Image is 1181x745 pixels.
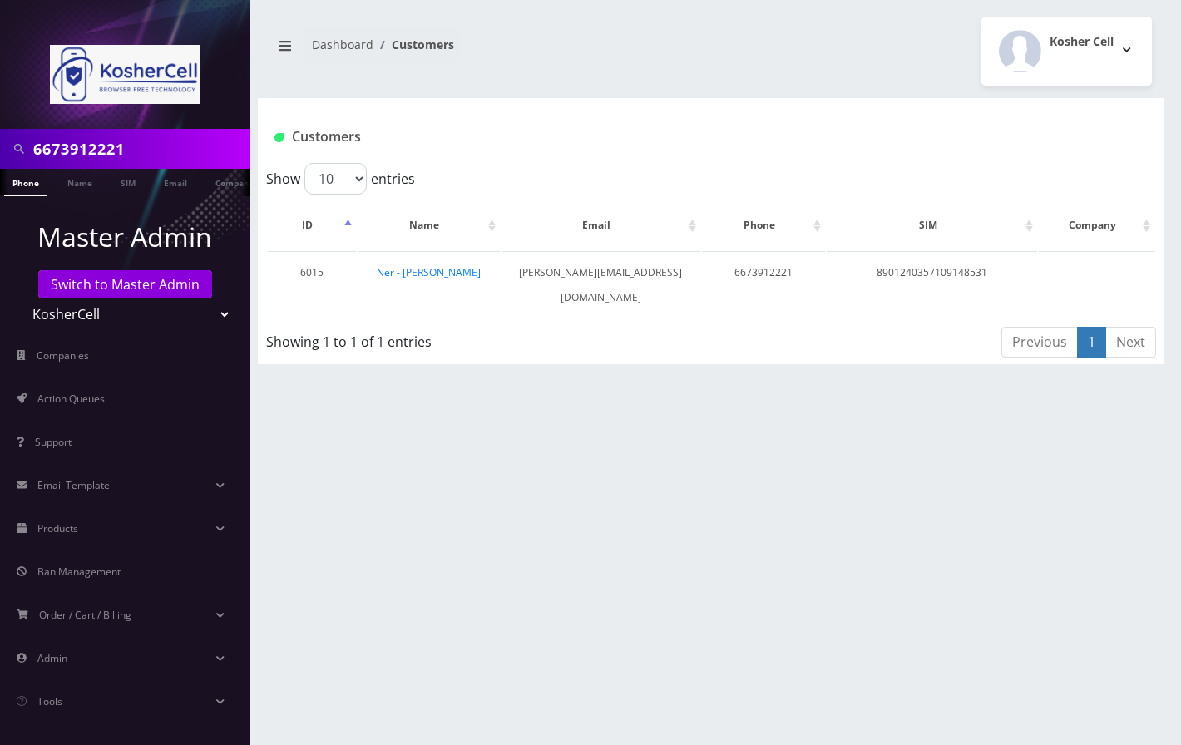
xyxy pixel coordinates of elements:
a: Dashboard [312,37,373,52]
span: Products [37,521,78,535]
li: Customers [373,36,454,53]
td: 6015 [268,251,356,318]
span: Ban Management [37,565,121,579]
a: Company [207,169,263,195]
th: ID: activate to sort column descending [268,201,356,249]
a: Name [59,169,101,195]
th: SIM: activate to sort column ascending [827,201,1037,249]
th: Name: activate to sort column ascending [358,201,501,249]
span: Support [35,435,72,449]
span: Admin [37,651,67,665]
td: 6673912221 [702,251,826,318]
th: Email: activate to sort column ascending [502,201,699,249]
nav: breadcrumb [270,27,699,75]
a: Next [1105,327,1156,358]
span: Tools [37,694,62,708]
img: KosherCell [50,45,200,104]
td: [PERSON_NAME][EMAIL_ADDRESS][DOMAIN_NAME] [502,251,699,318]
th: Phone: activate to sort column ascending [702,201,826,249]
input: Search in Company [33,133,245,165]
a: Ner - [PERSON_NAME] [377,265,481,279]
a: Switch to Master Admin [38,270,212,298]
h1: Customers [274,129,998,145]
a: Previous [1001,327,1078,358]
a: 1 [1077,327,1106,358]
span: Order / Cart / Billing [39,608,131,622]
a: Phone [4,169,47,196]
label: Show entries [266,163,415,195]
h2: Kosher Cell [1050,35,1114,49]
th: Company: activate to sort column ascending [1039,201,1154,249]
span: Companies [37,348,89,363]
a: Email [156,169,195,195]
span: Email Template [37,478,110,492]
button: Kosher Cell [981,17,1152,86]
a: SIM [112,169,144,195]
span: Action Queues [37,392,105,406]
select: Showentries [304,163,367,195]
td: 8901240357109148531 [827,251,1037,318]
div: Showing 1 to 1 of 1 entries [266,325,625,352]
